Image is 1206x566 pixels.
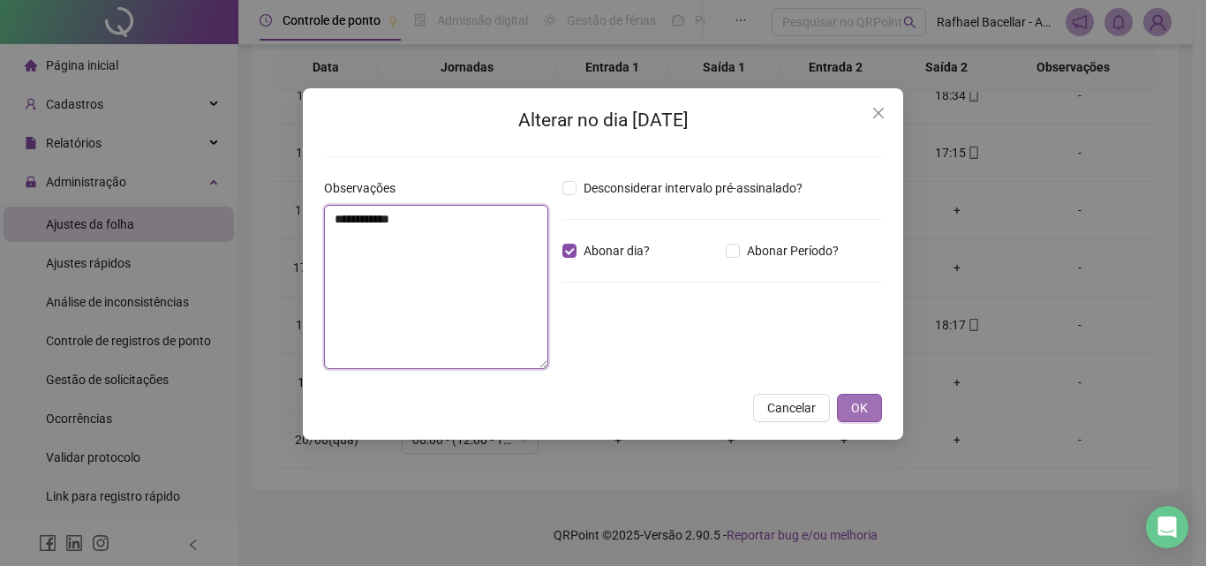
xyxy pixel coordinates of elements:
[740,241,846,260] span: Abonar Período?
[871,106,886,120] span: close
[577,178,810,198] span: Desconsiderar intervalo pré-assinalado?
[577,241,657,260] span: Abonar dia?
[324,178,407,198] label: Observações
[767,398,816,418] span: Cancelar
[753,394,830,422] button: Cancelar
[851,398,868,418] span: OK
[864,99,893,127] button: Close
[837,394,882,422] button: OK
[1146,506,1188,548] div: Open Intercom Messenger
[324,106,882,135] h2: Alterar no dia [DATE]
